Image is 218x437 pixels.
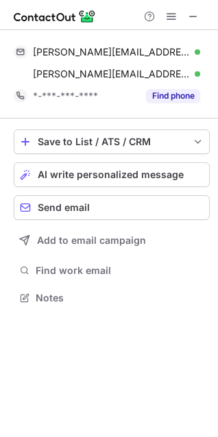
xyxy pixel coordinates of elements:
button: Notes [14,288,210,308]
button: AI write personalized message [14,162,210,187]
span: AI write personalized message [38,169,184,180]
button: Reveal Button [146,89,200,103]
button: save-profile-one-click [14,129,210,154]
button: Find work email [14,261,210,280]
button: Add to email campaign [14,228,210,253]
span: Notes [36,292,204,304]
div: Save to List / ATS / CRM [38,136,186,147]
span: Add to email campaign [37,235,146,246]
span: Send email [38,202,90,213]
span: [PERSON_NAME][EMAIL_ADDRESS][PERSON_NAME][DOMAIN_NAME] [33,68,190,80]
img: ContactOut v5.3.10 [14,8,96,25]
span: Find work email [36,264,204,277]
button: Send email [14,195,210,220]
span: [PERSON_NAME][EMAIL_ADDRESS][PERSON_NAME][DOMAIN_NAME] [33,46,190,58]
